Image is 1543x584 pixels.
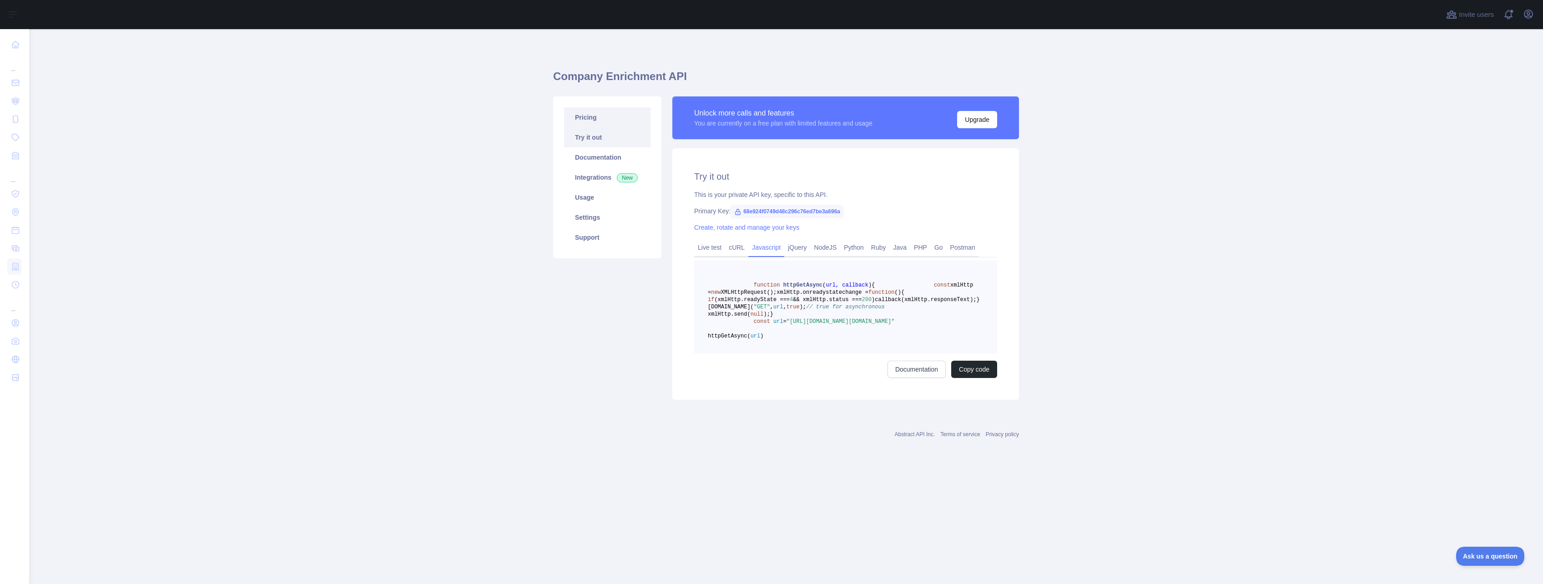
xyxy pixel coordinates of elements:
span: (xmlHttp.readyState === [714,297,790,303]
span: httpGetAsync( [708,333,751,339]
span: url [773,318,783,325]
a: Ruby [867,240,890,255]
span: 200 [862,297,872,303]
span: , [770,304,773,310]
span: 68e924f0749d48c296c76ed7be3a696a [731,205,844,218]
div: Primary Key: [694,206,997,216]
div: Unlock more calls and features [694,108,872,119]
span: function [754,282,780,288]
a: Python [840,240,867,255]
span: , [783,304,787,310]
a: Postman [947,240,979,255]
a: Go [931,240,947,255]
div: This is your private API key, specific to this API. [694,190,997,199]
span: New [617,173,638,182]
div: ... [7,295,22,313]
span: // true for asynchronous [806,304,885,310]
span: httpGetAsync [783,282,822,288]
span: url [751,333,761,339]
span: = [783,318,787,325]
a: Create, rotate and manage your keys [694,224,799,231]
a: jQuery [784,240,810,255]
span: ); [800,304,806,310]
span: true [787,304,800,310]
span: ) [872,297,875,303]
a: Live test [694,240,725,255]
button: Copy code [951,361,997,378]
a: NodeJS [810,240,840,255]
span: url, callback [826,282,868,288]
span: && xmlHttp.status === [793,297,862,303]
span: url [773,304,783,310]
a: Privacy policy [986,431,1019,438]
a: PHP [910,240,931,255]
button: Invite users [1444,7,1496,22]
span: xmlHttp.send( [708,311,751,317]
span: } [977,297,980,303]
a: Javascript [748,240,784,255]
div: You are currently on a free plan with limited features and usage [694,119,872,128]
span: 4 [790,297,793,303]
span: callback(xmlHttp.responseText); [875,297,976,303]
span: ) [868,282,872,288]
iframe: Toggle Customer Support [1456,547,1525,566]
a: cURL [725,240,748,255]
span: const [754,318,770,325]
span: null [751,311,764,317]
span: function [868,289,895,296]
span: } [770,311,773,317]
span: ); [763,311,770,317]
span: new [711,289,721,296]
span: { [872,282,875,288]
a: Settings [564,207,650,227]
a: Terms of service [940,431,980,438]
button: Upgrade [957,111,997,128]
span: "[URL][DOMAIN_NAME][DOMAIN_NAME]" [787,318,895,325]
span: if [708,297,714,303]
span: XMLHttpRequest(); [721,289,777,296]
span: ) [760,333,763,339]
a: Integrations New [564,167,650,187]
a: Abstract API Inc. [895,431,935,438]
span: const [934,282,950,288]
span: "GET" [754,304,770,310]
span: [DOMAIN_NAME]( [708,304,754,310]
span: { [901,289,904,296]
h1: Company Enrichment API [553,69,1019,91]
a: Pricing [564,107,650,127]
h2: Try it out [694,170,997,183]
a: Documentation [564,147,650,167]
a: Java [890,240,911,255]
span: Invite users [1459,10,1494,20]
span: ( [822,282,826,288]
a: Try it out [564,127,650,147]
a: Support [564,227,650,247]
a: Usage [564,187,650,207]
span: xmlHttp.onreadystatechange = [777,289,868,296]
div: ... [7,55,22,73]
span: ( [894,289,898,296]
span: ) [898,289,901,296]
div: ... [7,166,22,184]
a: Documentation [887,361,946,378]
